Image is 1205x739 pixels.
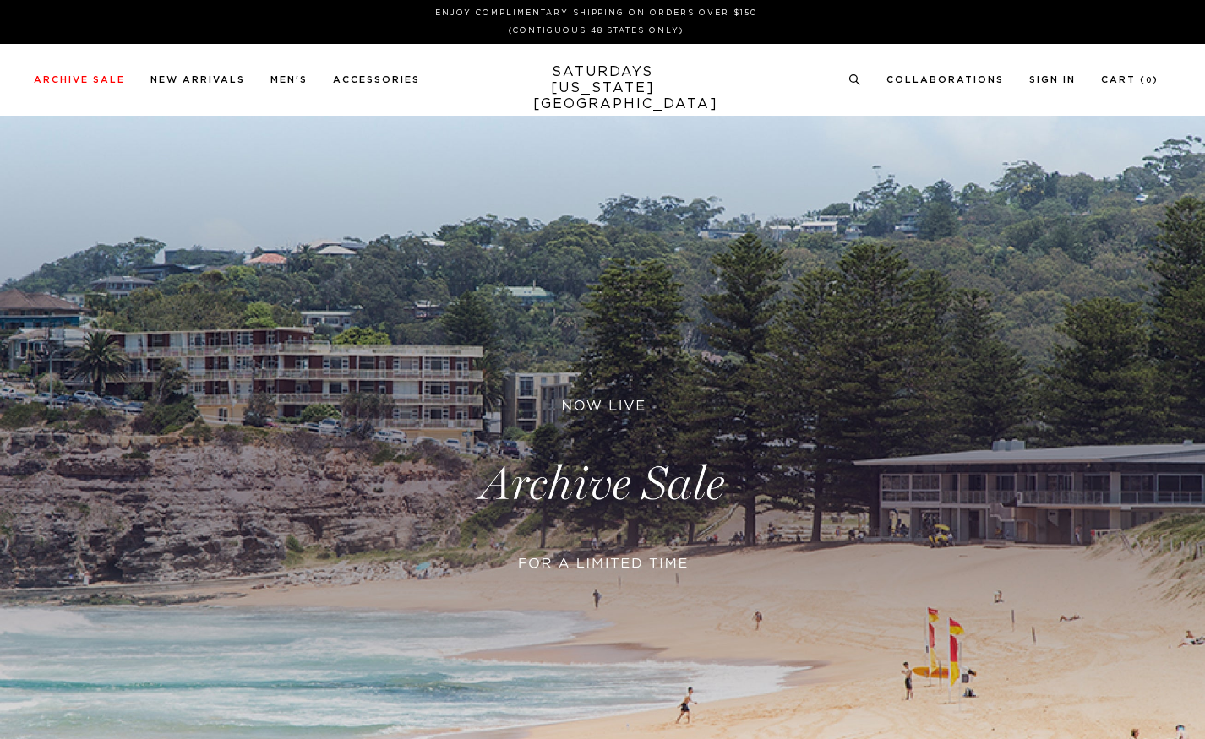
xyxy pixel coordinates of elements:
a: Cart (0) [1101,75,1159,84]
a: Archive Sale [34,75,125,84]
p: Enjoy Complimentary Shipping on Orders Over $150 [41,7,1152,19]
p: (Contiguous 48 States Only) [41,24,1152,37]
a: SATURDAYS[US_STATE][GEOGRAPHIC_DATA] [533,64,673,112]
a: Collaborations [886,75,1004,84]
a: Accessories [333,75,420,84]
small: 0 [1146,77,1153,84]
a: New Arrivals [150,75,245,84]
a: Sign In [1029,75,1076,84]
a: Men's [270,75,308,84]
